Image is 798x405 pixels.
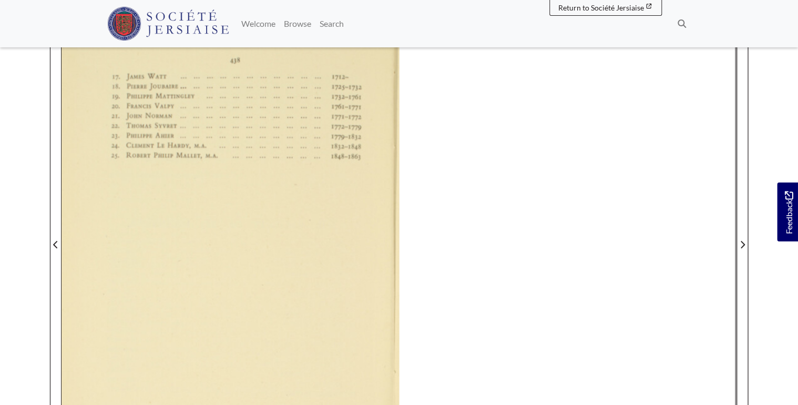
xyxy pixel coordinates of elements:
a: Browse [280,13,315,34]
a: Search [315,13,348,34]
img: Société Jersiaise [107,7,229,40]
span: Return to Société Jersiaise [558,3,644,12]
a: Would you like to provide feedback? [777,183,798,241]
a: Welcome [237,13,280,34]
span: Feedback [782,191,795,234]
a: Société Jersiaise logo [107,4,229,43]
